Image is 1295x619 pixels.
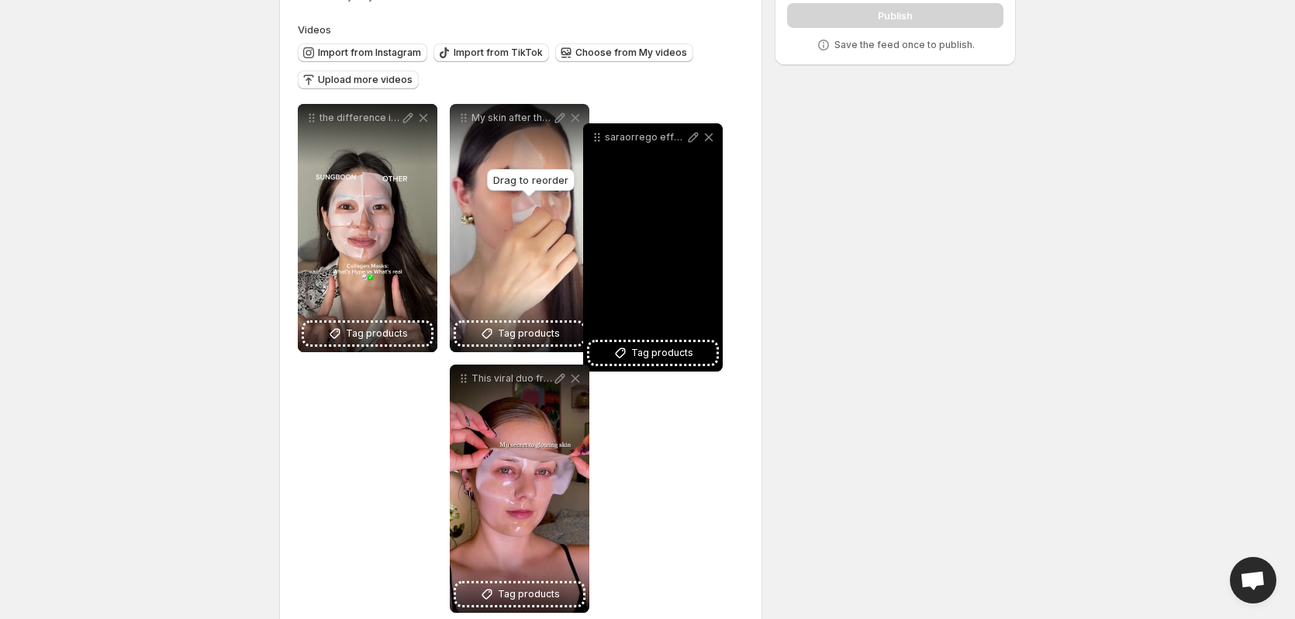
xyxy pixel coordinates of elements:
[456,583,583,605] button: Tag products
[471,372,552,385] p: This viral duo from sungbooneditor_us has seriously surpassed all my expectations The serum is si...
[346,326,408,341] span: Tag products
[589,342,717,364] button: Tag products
[631,345,693,361] span: Tag products
[304,323,431,344] button: Tag products
[498,326,560,341] span: Tag products
[555,43,693,62] button: Choose from My videos
[471,112,552,124] p: My skin after this collagen mask Plump smooth and glowing The Sungboon Editor Collagen Mask gives...
[298,71,419,89] button: Upload more videos
[298,43,427,62] button: Import from Instagram
[605,131,685,144] p: saraorrego effortlessly glowing with our Collagen Power Boosting mask
[298,23,331,36] span: Videos
[450,104,589,352] div: My skin after this collagen mask Plump smooth and glowing The Sungboon Editor Collagen Mask gives...
[583,123,723,372] div: saraorrego effortlessly glowing with our Collagen Power Boosting maskTag products
[450,365,589,613] div: This viral duo from sungbooneditor_us has seriously surpassed all my expectations The serum is si...
[834,39,975,51] p: Save the feed once to publish.
[456,323,583,344] button: Tag products
[319,112,400,124] p: the difference is so REAL use this mask for glowing skin its the Deep Collagen Power Boosting Mas...
[433,43,549,62] button: Import from TikTok
[454,47,543,59] span: Import from TikTok
[318,47,421,59] span: Import from Instagram
[1230,557,1276,603] a: Open chat
[318,74,413,86] span: Upload more videos
[298,104,437,352] div: the difference is so REAL use this mask for glowing skin its the Deep Collagen Power Boosting Mas...
[575,47,687,59] span: Choose from My videos
[498,586,560,602] span: Tag products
